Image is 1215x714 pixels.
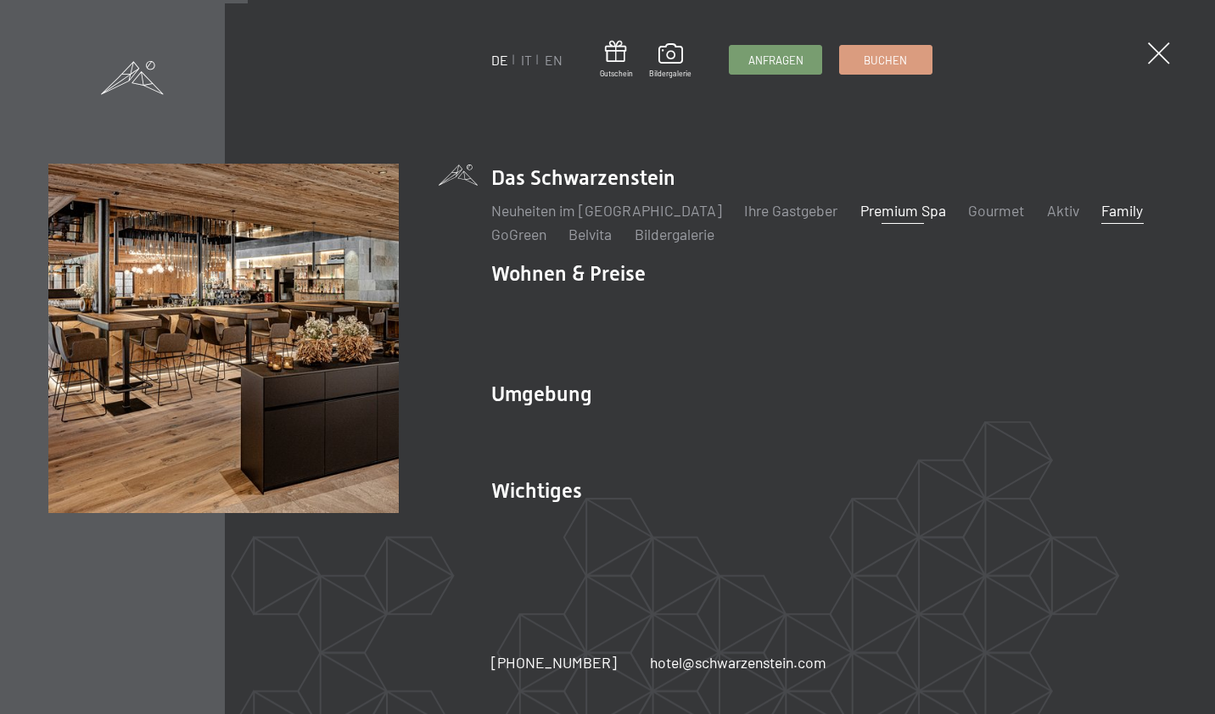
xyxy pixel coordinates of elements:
[491,225,546,243] a: GoGreen
[635,225,714,243] a: Bildergalerie
[649,69,691,79] span: Bildergalerie
[491,52,508,68] a: DE
[521,52,532,68] a: IT
[840,46,932,74] a: Buchen
[491,653,617,672] span: [PHONE_NUMBER]
[600,69,633,79] span: Gutschein
[491,201,722,220] a: Neuheiten im [GEOGRAPHIC_DATA]
[744,201,837,220] a: Ihre Gastgeber
[860,201,946,220] a: Premium Spa
[545,52,563,68] a: EN
[1047,201,1079,220] a: Aktiv
[649,43,691,79] a: Bildergalerie
[491,652,617,673] a: [PHONE_NUMBER]
[864,53,907,68] span: Buchen
[1101,201,1143,220] a: Family
[650,652,826,673] a: hotel@schwarzenstein.com
[568,225,612,243] a: Belvita
[730,46,821,74] a: Anfragen
[600,41,633,79] a: Gutschein
[748,53,803,68] span: Anfragen
[968,201,1024,220] a: Gourmet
